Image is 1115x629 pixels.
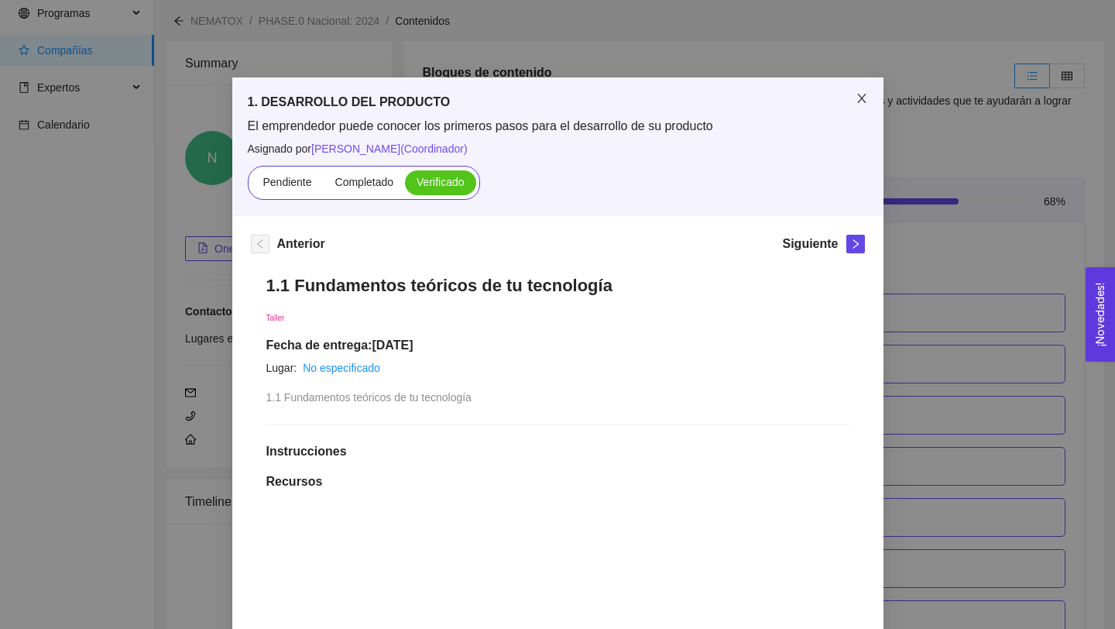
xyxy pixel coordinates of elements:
button: Close [840,77,883,121]
button: Open Feedback Widget [1086,267,1115,362]
h1: 1.1 Fundamentos teóricos de tu tecnología [266,275,849,296]
h1: Instrucciones [266,444,849,459]
a: No especificado [303,362,380,374]
h5: Anterior [277,235,325,253]
article: Lugar: [266,359,297,376]
span: Verificado [417,176,464,188]
span: right [847,239,864,249]
span: El emprendedor puede conocer los primeros pasos para el desarrollo de su producto [248,118,868,135]
h1: Fecha de entrega: [DATE] [266,338,849,353]
span: Taller [266,314,285,322]
button: left [251,235,269,253]
h5: 1. DESARROLLO DEL PRODUCTO [248,93,868,112]
span: Asignado por [248,140,868,157]
span: 1.1 Fundamentos teóricos de tu tecnología [266,391,472,404]
button: right [846,235,865,253]
span: Completado [335,176,394,188]
span: Pendiente [262,176,311,188]
h1: Recursos [266,474,849,490]
span: close [856,92,868,105]
h5: Siguiente [782,235,838,253]
span: [PERSON_NAME] ( Coordinador ) [311,143,468,155]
